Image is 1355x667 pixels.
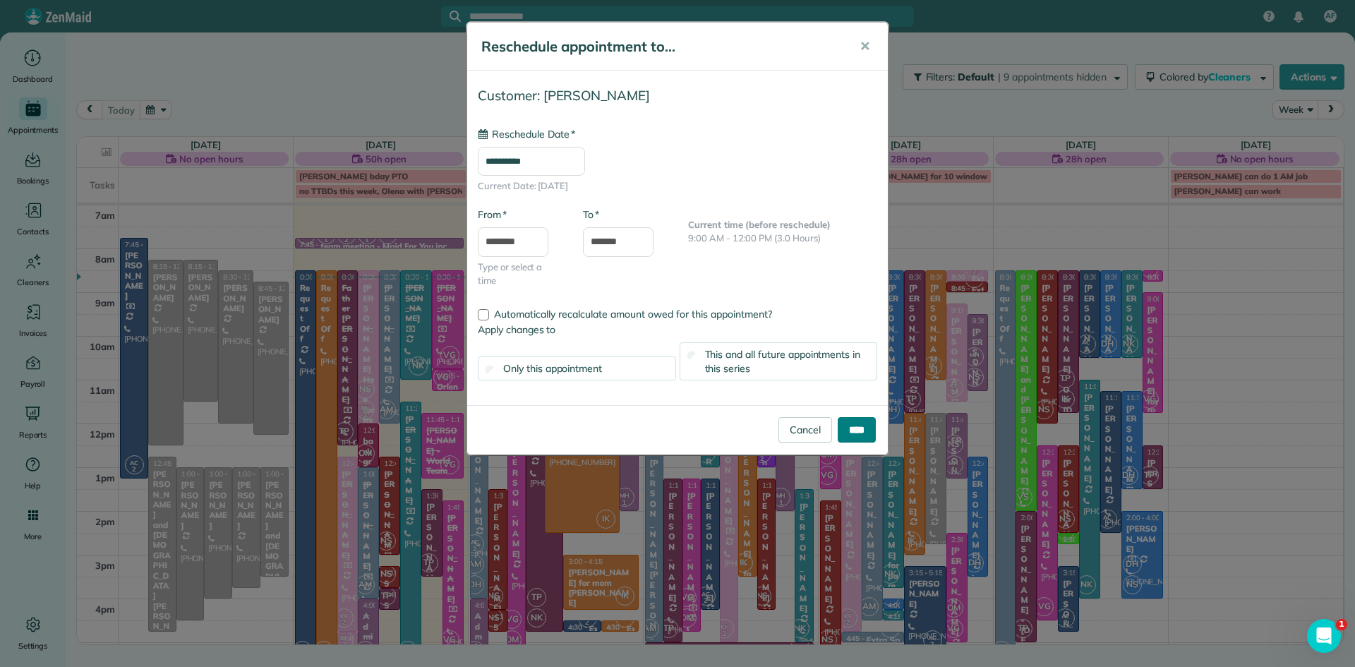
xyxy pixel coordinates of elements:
[1307,619,1341,653] iframe: Intercom live chat
[481,37,840,56] h5: Reschedule appointment to...
[478,179,877,193] span: Current Date: [DATE]
[583,208,599,222] label: To
[486,365,495,374] input: Only this appointment
[688,219,831,230] b: Current time (before reschedule)
[494,308,772,320] span: Automatically recalculate amount owed for this appointment?
[705,348,861,375] span: This and all future appointments in this series
[503,362,602,375] span: Only this appointment
[478,88,877,103] h4: Customer: [PERSON_NAME]
[478,127,575,141] label: Reschedule Date
[478,260,562,288] span: Type or select a time
[688,232,877,246] p: 9:00 AM - 12:00 PM (3.0 Hours)
[1336,619,1347,630] span: 1
[478,323,877,337] label: Apply changes to
[778,417,832,443] a: Cancel
[478,208,507,222] label: From
[860,38,870,54] span: ✕
[687,351,696,360] input: This and all future appointments in this series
